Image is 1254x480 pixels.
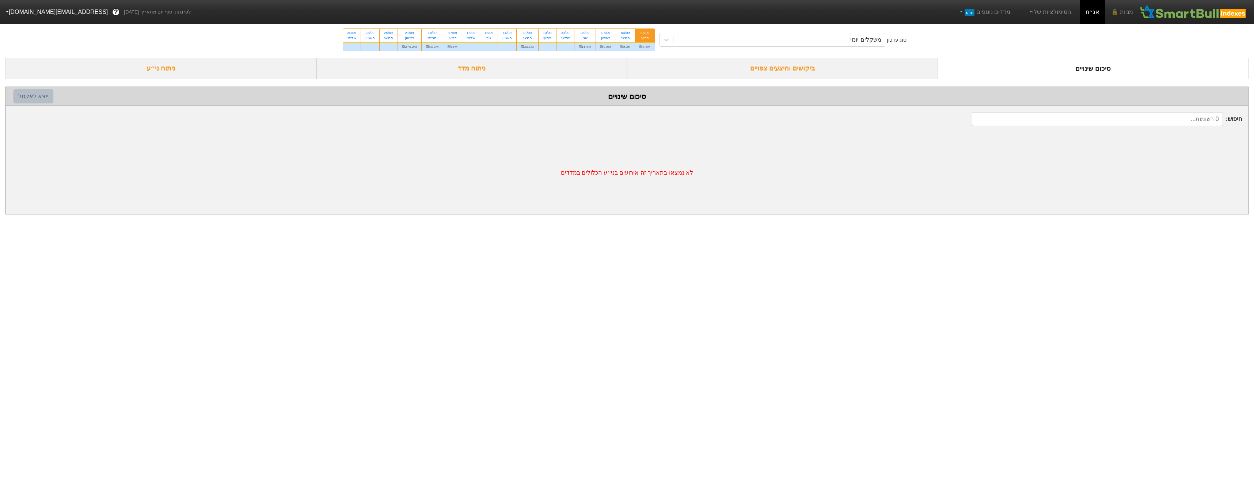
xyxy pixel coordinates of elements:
img: SmartBull [1139,5,1248,19]
div: רביעי [543,35,552,41]
div: - [343,42,361,51]
div: 15/09 [484,30,493,35]
div: משקלים יומי [850,35,881,44]
div: סוג עדכון [887,36,907,44]
div: שלישי [467,35,475,41]
div: 18/09 [426,30,439,35]
div: 09/09 [561,30,570,35]
span: לפי נתוני סוף יום מתאריך [DATE] [124,8,191,16]
div: ביקושים והיצעים צפויים [627,58,938,79]
div: ₪53.2M [422,42,443,51]
div: - [361,42,379,51]
div: ₪33.1M [517,42,538,51]
div: חמישי [620,35,631,41]
div: ראשון [600,35,611,41]
div: לא נמצאו בתאריך זה אירועים בני״ע הכלולים במדדים [6,132,1248,214]
div: ניתוח ני״ע [5,58,316,79]
div: חמישי [426,35,439,41]
div: שלישי [561,35,570,41]
div: 28/09 [365,30,375,35]
div: ₪11.6M [574,42,596,51]
div: - [480,42,498,51]
div: ראשון [365,35,375,41]
div: רביעי [639,35,650,41]
div: 25/09 [384,30,393,35]
div: שלישי [347,35,356,41]
div: 21/09 [402,30,417,35]
button: ייצא לאקסל [14,89,53,103]
div: ₪8.2K [616,42,635,51]
div: חמישי [521,35,534,41]
div: 10/09 [543,30,552,35]
div: 03/09 [639,30,650,35]
div: 04/09 [620,30,631,35]
div: - [380,42,398,51]
div: ראשון [502,35,512,41]
div: שני [579,35,592,41]
div: 30/09 [347,30,356,35]
div: 16/09 [467,30,475,35]
div: סיכום שינויים [14,91,1240,102]
input: 0 רשומות... [972,112,1223,126]
div: 08/09 [579,30,592,35]
div: - [498,42,516,51]
div: רביעי [448,35,457,41]
div: ניתוח מדד [316,58,627,79]
div: ₪13M [443,42,462,51]
div: 11/09 [521,30,534,35]
div: שני [484,35,493,41]
span: חיפוש : [972,112,1242,126]
div: ₪4.6M [635,42,654,51]
a: הסימולציות שלי [1025,5,1074,19]
div: 17/09 [448,30,457,35]
div: ₪9.8M [596,42,615,51]
div: - [539,42,556,51]
div: - [462,42,480,51]
div: סיכום שינויים [938,58,1249,79]
span: ? [114,7,118,17]
div: ראשון [402,35,417,41]
span: חדש [965,9,974,16]
div: 14/09 [502,30,512,35]
div: - [556,42,574,51]
div: 07/09 [600,30,611,35]
a: מדדים נוספיםחדש [955,5,1013,19]
div: ₪274.2M [398,42,421,51]
div: חמישי [384,35,393,41]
